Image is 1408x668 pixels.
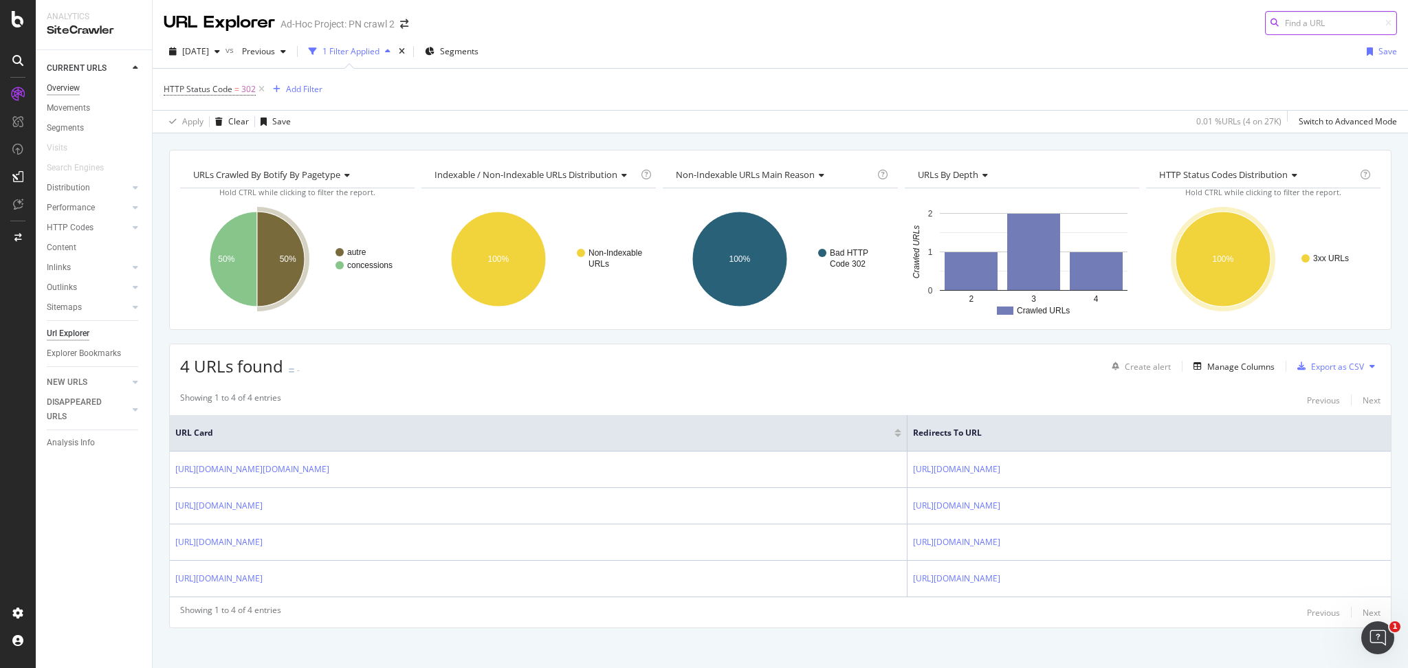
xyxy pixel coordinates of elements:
div: Clear [228,115,249,127]
text: concessions [347,260,393,270]
span: Non-Indexable URLs Main Reason [676,168,815,181]
span: URLs Crawled By Botify By pagetype [193,168,340,181]
button: Add Filter [267,81,322,98]
div: Distribution [47,181,90,195]
div: Movements [47,101,90,115]
div: Segments [47,121,84,135]
text: autre [347,247,366,257]
button: Apply [164,111,203,133]
span: Indexable / Non-Indexable URLs distribution [434,168,617,181]
a: Url Explorer [47,326,142,341]
span: 2025 Sep. 17th [182,45,209,57]
a: Segments [47,121,142,135]
div: DISAPPEARED URLS [47,395,116,424]
text: 2 [969,294,973,304]
a: [URL][DOMAIN_NAME] [913,499,1000,513]
div: CURRENT URLS [47,61,107,76]
div: Manage Columns [1207,361,1275,372]
svg: A chart. [421,199,656,319]
div: Showing 1 to 4 of 4 entries [180,604,281,621]
text: 50% [280,254,296,264]
a: [URL][DOMAIN_NAME] [175,572,263,586]
div: Add Filter [286,83,322,95]
div: Explorer Bookmarks [47,346,121,361]
span: vs [225,44,236,56]
button: Previous [1307,392,1340,408]
text: 3xx URLs [1313,254,1349,263]
a: Analysis Info [47,436,142,450]
div: Inlinks [47,260,71,275]
div: A chart. [180,199,415,319]
a: HTTP Codes [47,221,129,235]
button: Export as CSV [1292,355,1364,377]
div: NEW URLS [47,375,87,390]
text: Non-Indexable [588,248,642,258]
text: 2 [927,209,932,219]
a: [URL][DOMAIN_NAME][DOMAIN_NAME] [175,463,329,476]
div: Ad-Hoc Project: PN crawl 2 [280,17,395,31]
div: Analytics [47,11,141,23]
div: Next [1363,607,1380,619]
div: Visits [47,141,67,155]
a: Performance [47,201,129,215]
button: Save [1361,41,1397,63]
img: Equal [289,368,294,372]
h4: HTTP Status Codes Distribution [1156,164,1357,186]
text: URLs [588,259,609,269]
a: Overview [47,81,142,96]
div: Save [272,115,291,127]
div: Performance [47,201,95,215]
a: [URL][DOMAIN_NAME] [175,499,263,513]
svg: A chart. [663,199,897,319]
div: times [396,45,408,58]
a: Search Engines [47,161,118,175]
div: A chart. [905,199,1139,319]
a: Content [47,241,142,255]
div: Previous [1307,394,1340,406]
h4: Non-Indexable URLs Main Reason [673,164,874,186]
span: 1 [1389,621,1400,632]
a: [URL][DOMAIN_NAME] [913,535,1000,549]
svg: A chart. [1146,199,1380,319]
a: DISAPPEARED URLS [47,395,129,424]
span: = [234,83,239,95]
iframe: Intercom live chat [1361,621,1394,654]
text: 3 [1031,294,1036,304]
span: URLs by Depth [918,168,978,181]
text: Crawled URLs [911,225,921,278]
text: Crawled URLs [1017,306,1070,315]
h4: URLs Crawled By Botify By pagetype [190,164,402,186]
button: Segments [419,41,484,63]
div: Sitemaps [47,300,82,315]
div: Content [47,241,76,255]
div: arrow-right-arrow-left [400,19,408,29]
button: 1 Filter Applied [303,41,396,63]
div: 1 Filter Applied [322,45,379,57]
text: 50% [218,254,234,264]
input: Find a URL [1265,11,1397,35]
a: Movements [47,101,142,115]
button: Previous [1307,604,1340,621]
span: 4 URLs found [180,355,283,377]
div: Save [1378,45,1397,57]
a: [URL][DOMAIN_NAME] [913,463,1000,476]
a: Inlinks [47,260,129,275]
span: Hold CTRL while clicking to filter the report. [1185,187,1341,197]
button: Previous [236,41,291,63]
div: Analysis Info [47,436,95,450]
a: Visits [47,141,81,155]
div: - [297,364,300,376]
text: 4 [1093,294,1098,304]
div: 0.01 % URLs ( 4 on 27K ) [1196,115,1281,127]
div: Previous [1307,607,1340,619]
button: Manage Columns [1188,358,1275,375]
button: Next [1363,392,1380,408]
h4: URLs by Depth [915,164,1127,186]
a: [URL][DOMAIN_NAME] [913,572,1000,586]
div: Apply [182,115,203,127]
button: Switch to Advanced Mode [1293,111,1397,133]
div: Overview [47,81,80,96]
